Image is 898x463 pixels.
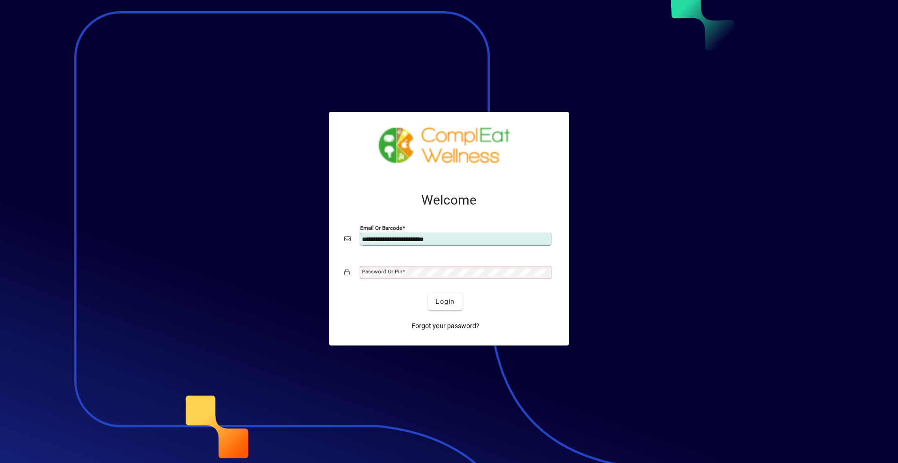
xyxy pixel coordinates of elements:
[362,268,402,275] mat-label: Password or Pin
[360,225,402,231] mat-label: Email or Barcode
[412,321,479,331] span: Forgot your password?
[408,317,483,334] a: Forgot your password?
[435,297,455,307] span: Login
[428,293,462,310] button: Login
[344,192,554,208] h2: Welcome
